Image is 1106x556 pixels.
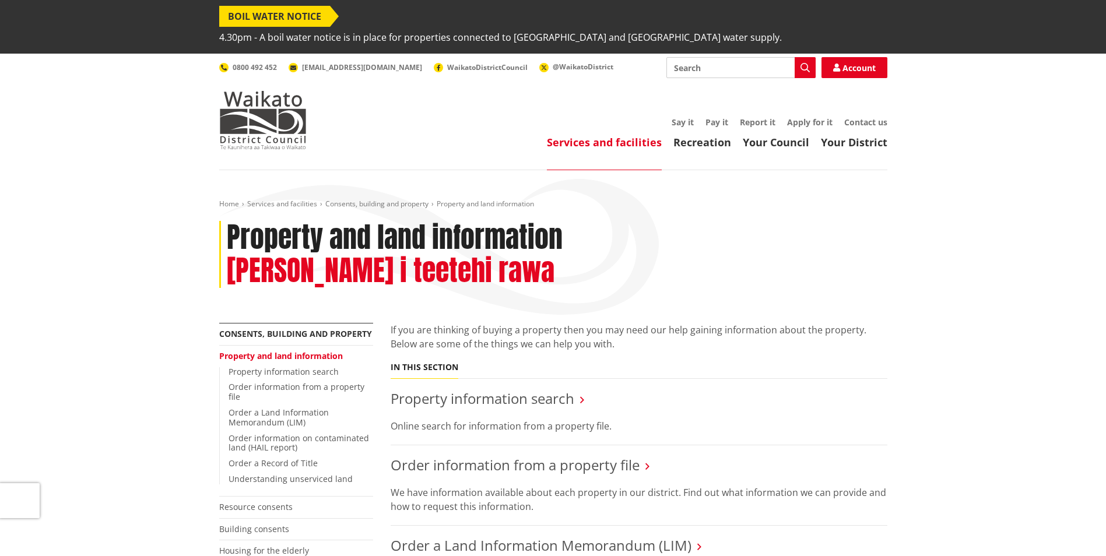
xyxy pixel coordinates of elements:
[219,27,782,48] span: 4.30pm - A boil water notice is in place for properties connected to [GEOGRAPHIC_DATA] and [GEOGR...
[219,199,887,209] nav: breadcrumb
[539,62,613,72] a: @WaikatoDistrict
[705,117,728,128] a: Pay it
[547,135,662,149] a: Services and facilities
[740,117,775,128] a: Report it
[743,135,809,149] a: Your Council
[302,62,422,72] span: [EMAIL_ADDRESS][DOMAIN_NAME]
[229,458,318,469] a: Order a Record of Title
[219,501,293,512] a: Resource consents
[666,57,816,78] input: Search input
[434,62,528,72] a: WaikatoDistrictCouncil
[391,363,458,372] h5: In this section
[391,485,887,513] p: We have information available about each property in our district. Find out what information we c...
[391,455,640,474] a: Order information from a property file
[787,117,833,128] a: Apply for it
[219,523,289,534] a: Building consents
[821,57,887,78] a: Account
[219,199,239,209] a: Home
[227,254,554,288] h2: [PERSON_NAME] i teetehi rawa
[229,473,353,484] a: Understanding unserviced land
[219,91,307,149] img: Waikato District Council - Te Kaunihera aa Takiwaa o Waikato
[247,199,317,209] a: Services and facilities
[391,536,691,555] a: Order a Land Information Memorandum (LIM)
[233,62,277,72] span: 0800 492 452
[844,117,887,128] a: Contact us
[391,323,887,351] p: If you are thinking of buying a property then you may need our help gaining information about the...
[289,62,422,72] a: [EMAIL_ADDRESS][DOMAIN_NAME]
[219,328,372,339] a: Consents, building and property
[219,6,330,27] span: BOIL WATER NOTICE
[391,419,887,433] p: Online search for information from a property file.
[227,221,563,255] h1: Property and land information
[447,62,528,72] span: WaikatoDistrictCouncil
[229,432,369,453] a: Order information on contaminated land (HAIL report)
[229,366,339,377] a: Property information search
[437,199,534,209] span: Property and land information
[229,407,329,428] a: Order a Land Information Memorandum (LIM)
[553,62,613,72] span: @WaikatoDistrict
[391,389,574,408] a: Property information search
[219,545,309,556] a: Housing for the elderly
[672,117,694,128] a: Say it
[673,135,731,149] a: Recreation
[219,62,277,72] a: 0800 492 452
[229,381,364,402] a: Order information from a property file
[821,135,887,149] a: Your District
[325,199,429,209] a: Consents, building and property
[219,350,343,361] a: Property and land information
